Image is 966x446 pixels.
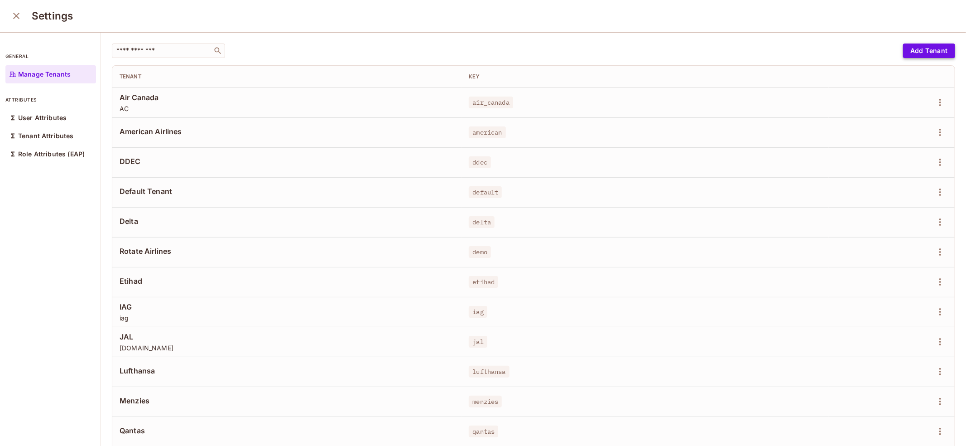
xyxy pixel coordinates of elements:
span: Rotate Airlines [120,246,454,256]
span: air_canada [469,97,513,108]
div: Tenant [120,73,454,80]
span: american [469,126,505,138]
span: default [469,186,502,198]
span: JAL [120,332,454,342]
span: Menzies [120,396,454,406]
span: lufthansa [469,366,509,378]
span: Lufthansa [120,366,454,376]
span: AC [120,104,454,113]
span: Air Canada [120,92,454,102]
span: iag [469,306,487,318]
span: qantas [469,426,498,437]
p: general [5,53,96,60]
span: [DOMAIN_NAME] [120,344,454,352]
span: iag [120,314,454,322]
span: Delta [120,216,454,226]
p: Tenant Attributes [18,132,74,140]
span: IAG [120,302,454,312]
span: ddec [469,156,491,168]
span: jal [469,336,487,348]
span: Default Tenant [120,186,454,196]
p: Role Attributes (EAP) [18,150,85,158]
span: Qantas [120,426,454,436]
span: delta [469,216,495,228]
span: etihad [469,276,498,288]
button: Add Tenant [903,44,955,58]
span: DDEC [120,156,454,166]
p: User Attributes [18,114,67,121]
span: American Airlines [120,126,454,136]
div: Key [469,73,822,80]
span: demo [469,246,491,258]
h3: Settings [32,10,73,22]
span: Etihad [120,276,454,286]
span: menzies [469,396,502,407]
button: close [7,7,25,25]
p: attributes [5,96,96,103]
p: Manage Tenants [18,71,71,78]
